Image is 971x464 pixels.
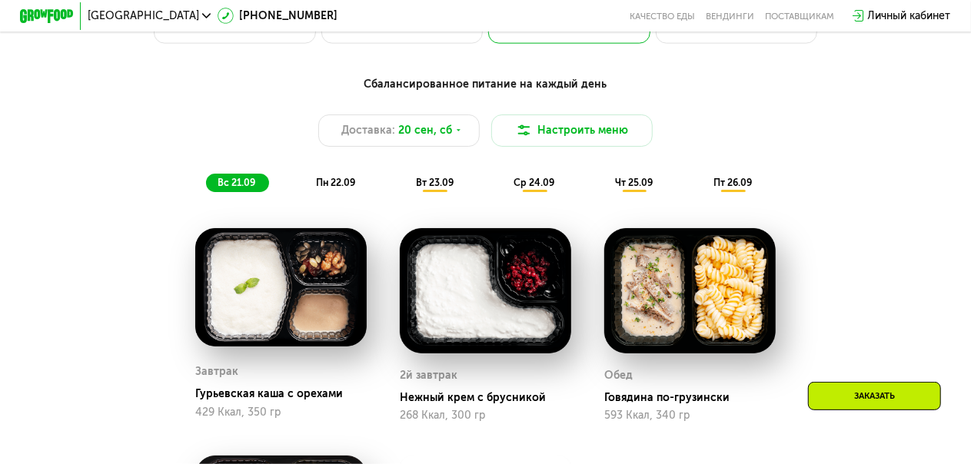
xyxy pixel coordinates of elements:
[604,409,775,422] div: 593 Ккал, 340 гр
[604,391,786,405] div: Говядина по-грузински
[195,387,377,401] div: Гурьевская каша с орехами
[341,122,395,138] span: Доставка:
[615,177,653,188] span: чт 25.09
[630,11,696,22] a: Качество еды
[514,177,554,188] span: ср 24.09
[88,11,199,22] span: [GEOGRAPHIC_DATA]
[400,409,570,422] div: 268 Ккал, 300 гр
[316,177,355,188] span: пн 22.09
[416,177,454,188] span: вт 23.09
[808,382,941,410] div: Заказать
[491,114,653,147] button: Настроить меню
[766,11,835,22] div: поставщикам
[707,11,755,22] a: Вендинги
[713,177,752,188] span: пт 26.09
[868,8,951,24] div: Личный кабинет
[398,122,452,138] span: 20 сен, сб
[86,76,885,93] div: Сбалансированное питание на каждый день
[218,8,338,24] a: [PHONE_NUMBER]
[400,391,581,405] div: Нежный крем с брусникой
[218,177,255,188] span: вс 21.09
[400,366,457,386] div: 2й завтрак
[195,406,366,419] div: 429 Ккал, 350 гр
[195,362,238,382] div: Завтрак
[604,366,633,386] div: Обед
